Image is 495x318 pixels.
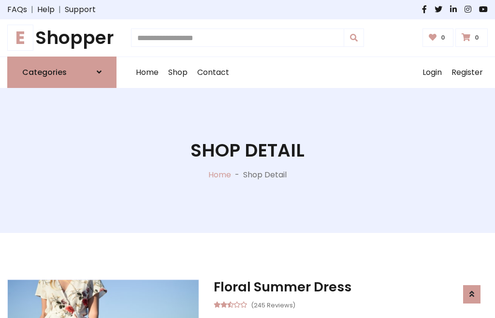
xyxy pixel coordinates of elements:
a: EShopper [7,27,116,49]
span: E [7,25,33,51]
a: Categories [7,57,116,88]
a: FAQs [7,4,27,15]
p: Shop Detail [243,169,287,181]
a: Contact [192,57,234,88]
a: Home [208,169,231,180]
span: | [55,4,65,15]
a: Login [418,57,447,88]
a: Shop [163,57,192,88]
span: | [27,4,37,15]
a: 0 [422,29,454,47]
a: Help [37,4,55,15]
h1: Shop Detail [190,140,305,161]
h6: Categories [22,68,67,77]
p: - [231,169,243,181]
a: Home [131,57,163,88]
a: Support [65,4,96,15]
h3: Floral Summer Dress [214,279,488,295]
h1: Shopper [7,27,116,49]
a: Register [447,57,488,88]
a: 0 [455,29,488,47]
small: (245 Reviews) [251,299,295,310]
span: 0 [438,33,448,42]
span: 0 [472,33,481,42]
